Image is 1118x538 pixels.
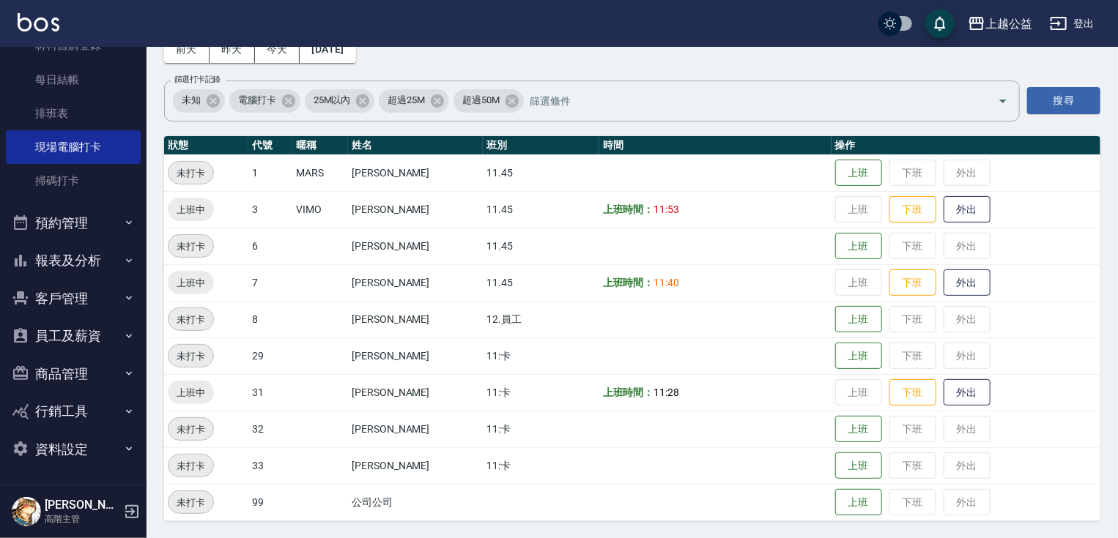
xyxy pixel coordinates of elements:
[6,355,141,393] button: 商品管理
[6,130,141,164] a: 現場電腦打卡
[348,191,483,228] td: [PERSON_NAME]
[835,416,882,443] button: 上班
[603,203,654,215] b: 上班時間：
[835,306,882,333] button: 上班
[168,275,214,291] span: 上班中
[248,264,292,301] td: 7
[483,154,599,191] td: 11.45
[248,374,292,411] td: 31
[654,203,680,215] span: 11:53
[255,36,300,63] button: 今天
[168,202,214,217] span: 上班中
[835,489,882,516] button: 上班
[835,343,882,370] button: 上班
[248,191,292,228] td: 3
[654,277,680,288] span: 11:40
[168,385,214,400] span: 上班中
[835,233,882,260] button: 上班
[6,280,141,318] button: 客戶管理
[925,9,955,38] button: save
[12,497,41,526] img: Person
[889,379,936,406] button: 下班
[45,512,119,526] p: 高階主管
[248,136,292,155] th: 代號
[292,136,348,155] th: 暱稱
[305,89,375,113] div: 25M以內
[603,386,654,398] b: 上班時間：
[454,93,508,108] span: 超過50M
[210,36,255,63] button: 昨天
[229,89,300,113] div: 電腦打卡
[248,411,292,447] td: 32
[169,348,213,364] span: 未打卡
[379,89,449,113] div: 超過25M
[248,447,292,484] td: 33
[944,269,991,296] button: 外出
[454,89,524,113] div: 超過50M
[483,191,599,228] td: 11.45
[169,422,213,437] span: 未打卡
[292,154,348,191] td: MARS
[169,165,213,181] span: 未打卡
[169,312,213,327] span: 未打卡
[348,484,483,520] td: 公司公司
[654,386,680,398] span: 11:28
[6,164,141,198] a: 掃碼打卡
[173,93,210,108] span: 未知
[379,93,434,108] span: 超過25M
[248,228,292,264] td: 6
[348,136,483,155] th: 姓名
[164,136,248,155] th: 狀態
[599,136,832,155] th: 時間
[348,411,483,447] td: [PERSON_NAME]
[6,392,141,430] button: 行銷工具
[229,93,285,108] span: 電腦打卡
[603,277,654,288] b: 上班時間：
[483,337,599,374] td: 11:卡
[832,136,1100,155] th: 操作
[889,196,936,223] button: 下班
[483,228,599,264] td: 11.45
[483,374,599,411] td: 11:卡
[483,264,599,301] td: 11.45
[248,337,292,374] td: 29
[164,36,210,63] button: 前天
[526,88,972,113] input: 篩選條件
[169,458,213,474] span: 未打卡
[483,447,599,484] td: 11:卡
[991,89,1015,113] button: Open
[483,411,599,447] td: 11:卡
[835,160,882,187] button: 上班
[305,93,360,108] span: 25M以內
[248,154,292,191] td: 1
[348,337,483,374] td: [PERSON_NAME]
[300,36,355,63] button: [DATE]
[348,374,483,411] td: [PERSON_NAME]
[292,191,348,228] td: VIMO
[169,495,213,510] span: 未打卡
[6,430,141,468] button: 資料設定
[6,204,141,242] button: 預約管理
[962,9,1038,39] button: 上越公益
[889,269,936,296] button: 下班
[174,74,221,85] label: 篩選打卡記錄
[169,239,213,254] span: 未打卡
[985,15,1032,33] div: 上越公益
[6,317,141,355] button: 員工及薪資
[6,63,141,97] a: 每日結帳
[483,301,599,337] td: 12.員工
[173,89,225,113] div: 未知
[1044,10,1100,37] button: 登出
[348,301,483,337] td: [PERSON_NAME]
[348,228,483,264] td: [PERSON_NAME]
[348,447,483,484] td: [PERSON_NAME]
[18,13,59,31] img: Logo
[348,154,483,191] td: [PERSON_NAME]
[483,136,599,155] th: 班別
[835,452,882,479] button: 上班
[944,196,991,223] button: 外出
[944,379,991,406] button: 外出
[1027,87,1100,114] button: 搜尋
[248,484,292,520] td: 99
[248,301,292,337] td: 8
